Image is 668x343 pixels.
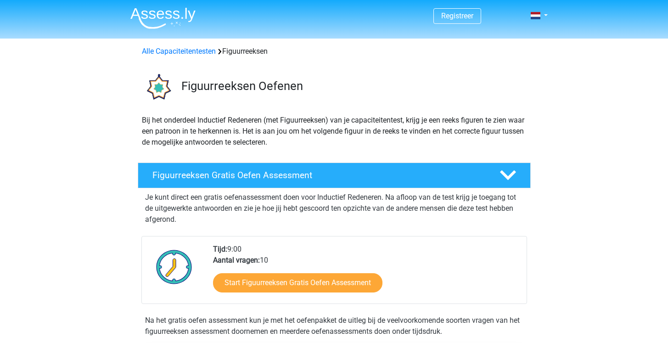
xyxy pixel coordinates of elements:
a: Registreer [441,11,473,20]
img: Assessly [130,7,196,29]
a: Start Figuurreeksen Gratis Oefen Assessment [213,273,382,292]
h3: Figuurreeksen Oefenen [181,79,523,93]
h4: Figuurreeksen Gratis Oefen Assessment [152,170,485,180]
div: Na het gratis oefen assessment kun je met het oefenpakket de uitleg bij de veelvoorkomende soorte... [141,315,527,337]
img: figuurreeksen [138,68,177,107]
div: 9:00 10 [206,244,526,304]
p: Je kunt direct een gratis oefenassessment doen voor Inductief Redeneren. Na afloop van de test kr... [145,192,523,225]
a: Figuurreeksen Gratis Oefen Assessment [134,163,534,188]
b: Aantal vragen: [213,256,260,264]
a: Alle Capaciteitentesten [142,47,216,56]
div: Figuurreeksen [138,46,530,57]
p: Bij het onderdeel Inductief Redeneren (met Figuurreeksen) van je capaciteitentest, krijg je een r... [142,115,527,148]
img: Klok [151,244,197,290]
b: Tijd: [213,245,227,253]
